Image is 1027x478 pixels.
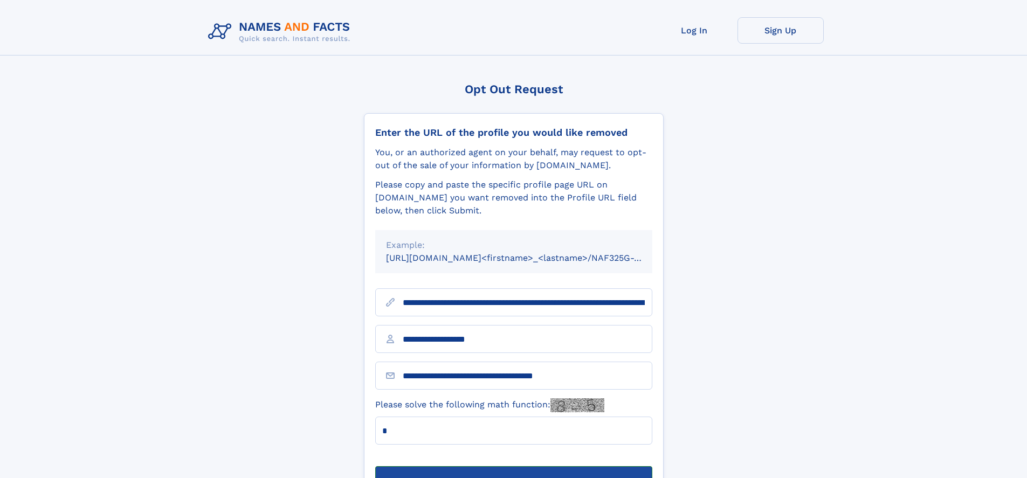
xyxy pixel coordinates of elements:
[375,127,652,138] div: Enter the URL of the profile you would like removed
[737,17,824,44] a: Sign Up
[375,146,652,172] div: You, or an authorized agent on your behalf, may request to opt-out of the sale of your informatio...
[651,17,737,44] a: Log In
[386,253,673,263] small: [URL][DOMAIN_NAME]<firstname>_<lastname>/NAF325G-xxxxxxxx
[364,82,664,96] div: Opt Out Request
[375,178,652,217] div: Please copy and paste the specific profile page URL on [DOMAIN_NAME] you want removed into the Pr...
[386,239,642,252] div: Example:
[375,398,604,412] label: Please solve the following math function:
[204,17,359,46] img: Logo Names and Facts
